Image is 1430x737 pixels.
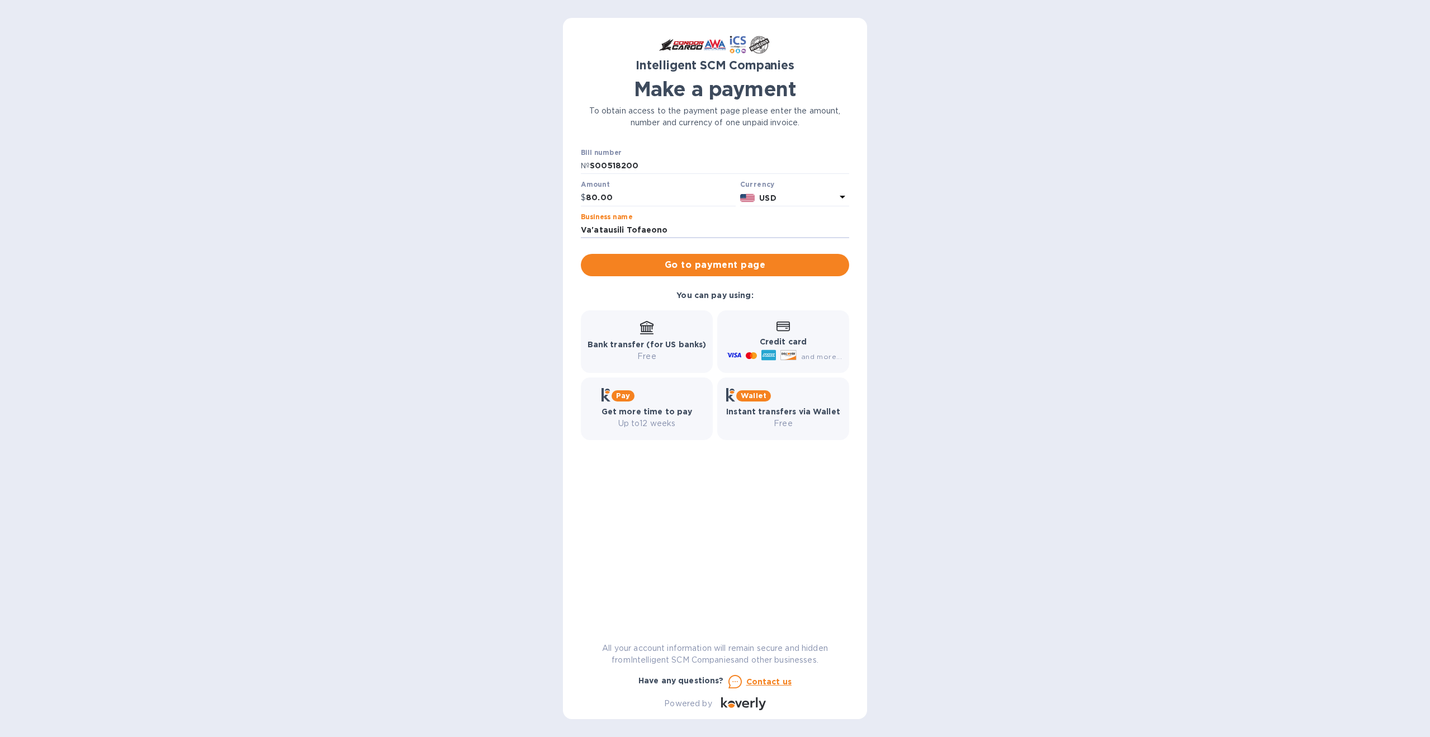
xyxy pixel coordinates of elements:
p: $ [581,192,586,204]
span: Go to payment page [590,258,840,272]
label: Bill number [581,149,621,156]
p: To obtain access to the payment page please enter the amount, number and currency of one unpaid i... [581,105,849,129]
label: Amount [581,182,609,188]
input: 0.00 [586,190,736,206]
p: Up to 12 weeks [602,418,693,429]
b: Pay [616,391,630,400]
span: and more... [801,352,842,361]
b: Intelligent SCM Companies [636,58,794,72]
b: Currency [740,180,775,188]
img: USD [740,194,755,202]
p: Free [726,418,840,429]
b: Credit card [760,337,807,346]
b: Instant transfers via Wallet [726,407,840,416]
b: Wallet [741,391,766,400]
input: Enter bill number [590,158,849,174]
p: Powered by [664,698,712,710]
b: Bank transfer (for US banks) [588,340,707,349]
p: All your account information will remain secure and hidden from Intelligent SCM Companies and oth... [581,642,849,666]
input: Enter business name [581,222,849,239]
b: Get more time to pay [602,407,693,416]
p: Free [588,351,707,362]
p: № [581,160,590,172]
u: Contact us [746,677,792,686]
b: USD [759,193,776,202]
label: Business name [581,214,632,220]
button: Go to payment page [581,254,849,276]
h1: Make a payment [581,77,849,101]
b: You can pay using: [676,291,753,300]
b: Have any questions? [638,676,724,685]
